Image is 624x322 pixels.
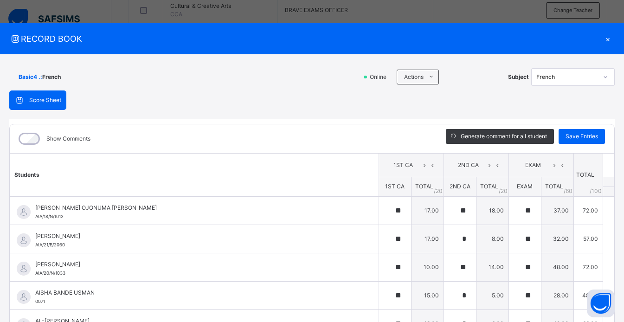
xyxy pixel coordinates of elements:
th: TOTAL [573,154,603,197]
img: default.svg [17,262,31,276]
span: 1ST CA [386,161,421,169]
td: 17.00 [411,196,444,225]
label: Show Comments [46,135,90,143]
td: 32.00 [541,225,573,253]
span: Score Sheet [29,96,61,104]
span: EXAM [516,161,551,169]
td: 18.00 [476,196,508,225]
span: AISHA BANDE USMAN [35,289,358,297]
span: Subject [508,73,529,81]
span: EXAM [517,183,533,190]
td: 14.00 [476,253,508,281]
span: /100 [590,187,602,195]
td: 48.00 [541,253,573,281]
td: 37.00 [541,196,573,225]
img: default.svg [17,205,31,219]
span: [PERSON_NAME] [35,260,358,269]
span: [PERSON_NAME] OJONUMA [PERSON_NAME] [35,204,358,212]
td: 72.00 [573,196,603,225]
span: / 60 [564,187,573,195]
span: Basic4 . : [19,73,42,81]
span: Students [14,171,39,178]
span: / 20 [499,187,508,195]
td: 57.00 [573,225,603,253]
td: 10.00 [411,253,444,281]
span: AIA/21/B/2060 [35,242,65,247]
span: TOTAL [545,183,563,190]
td: 8.00 [476,225,508,253]
div: × [601,32,615,45]
span: RECORD BOOK [9,32,601,45]
span: AIA/20/N/1033 [35,270,65,276]
td: 5.00 [476,281,508,309]
span: [PERSON_NAME] [35,232,358,240]
span: 2ND CA [450,183,470,190]
span: French [42,73,61,81]
span: TOTAL [415,183,433,190]
button: Open asap [587,290,615,317]
span: / 20 [434,187,443,195]
img: default.svg [17,290,31,304]
td: 17.00 [411,225,444,253]
span: Actions [404,73,424,81]
span: Online [369,73,392,81]
span: AIA/18/N/1012 [35,214,64,219]
span: 1ST CA [385,183,405,190]
td: 48.00 [573,281,603,309]
img: default.svg [17,233,31,247]
td: 72.00 [573,253,603,281]
td: 15.00 [411,281,444,309]
td: 28.00 [541,281,573,309]
span: TOTAL [480,183,498,190]
span: 0071 [35,299,45,304]
span: Save Entries [566,132,598,141]
span: Generate comment for all student [461,132,547,141]
span: 2ND CA [451,161,486,169]
div: French [536,73,598,81]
